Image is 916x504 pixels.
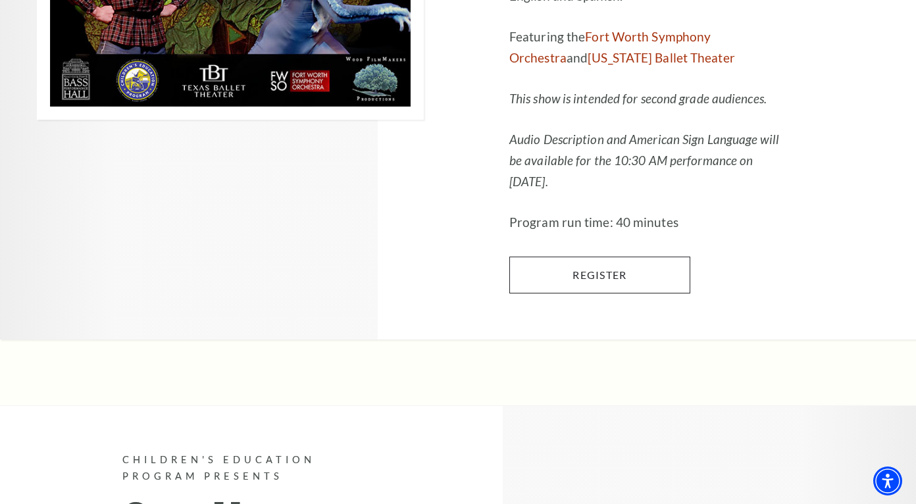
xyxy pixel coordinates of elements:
[509,212,794,233] p: Program run time: 40 minutes
[509,91,767,106] em: This show is intended for second grade audiences.
[588,50,735,65] a: [US_STATE] Ballet Theater
[509,257,690,293] a: Register
[509,132,779,189] em: Audio Description and American Sign Language will be available for the 10:30 AM performance on [D...
[509,26,794,68] p: Featuring the and
[122,452,371,485] p: Children's Education Program Presents
[509,29,711,65] a: Fort Worth Symphony Orchestra
[873,466,902,495] div: Accessibility Menu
